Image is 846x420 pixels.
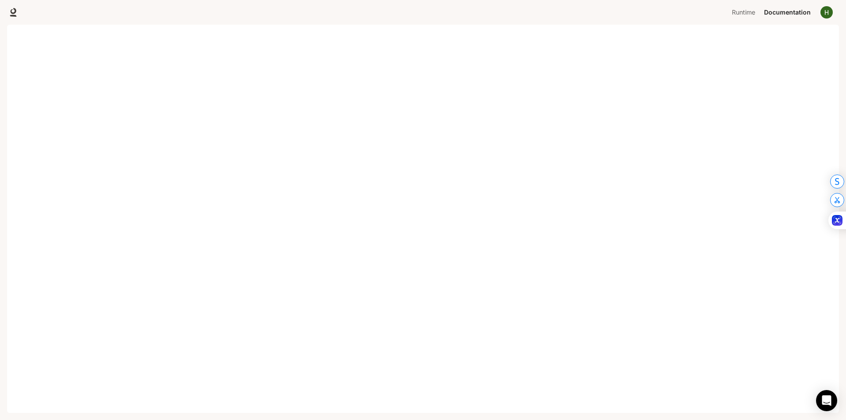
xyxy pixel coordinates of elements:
[816,390,837,411] div: Open Intercom Messenger
[761,4,814,21] a: Documentation
[820,6,833,19] img: User avatar
[818,4,835,21] button: User avatar
[732,7,755,18] span: Runtime
[7,25,839,420] iframe: Documentation
[727,4,760,21] a: Runtime
[764,7,811,18] span: Documentation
